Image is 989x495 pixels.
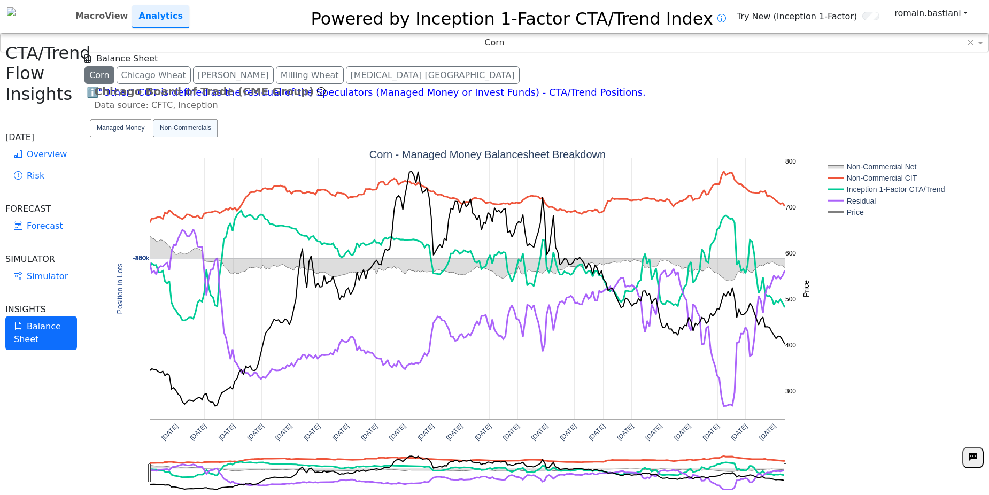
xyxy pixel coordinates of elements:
[346,66,520,84] button: [MEDICAL_DATA] [GEOGRAPHIC_DATA]
[5,203,77,215] div: FORECAST
[94,85,314,98] span: Chicago Board of Trade (CME Group)
[967,37,975,47] span: ×
[5,131,77,144] div: [DATE]
[737,10,857,23] span: Try New (Inception 1-Factor)
[5,303,77,316] div: INSIGHTS
[276,66,344,84] button: Milling Wheat
[5,165,77,187] a: Risk
[5,266,77,287] a: Simulator
[484,37,504,48] span: Corn
[5,144,77,165] a: Overview
[132,5,189,28] a: Analytics
[87,87,645,98] span: ℹ️
[84,66,114,84] button: Corn
[5,43,77,104] h2: CTA/Trend Flow Insights
[160,125,211,132] text: Non-Commercials
[5,316,77,350] a: Balance Sheet
[98,87,645,98] span: "Other" COT is defined as the residual of the Speculators (Managed Money or Invest Funds) - CTA/T...
[94,85,331,137] div: Data source: CFTC, Inception Report Format: CFTC COT - Disaggregated Futures Only
[307,4,717,29] h2: Powered by Inception 1-Factor CTA/Trend Index
[193,66,274,84] button: [PERSON_NAME]
[5,215,77,237] a: Forecast
[117,66,191,84] button: Chicago Wheat
[97,125,144,132] text: Managed Money
[83,53,158,64] span: Balance Sheet
[966,34,975,52] span: Clear value
[7,7,16,16] img: logo%20black.png
[5,253,77,266] div: SIMULATOR
[894,7,968,20] a: romain.bastiani
[71,5,132,27] a: MacroView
